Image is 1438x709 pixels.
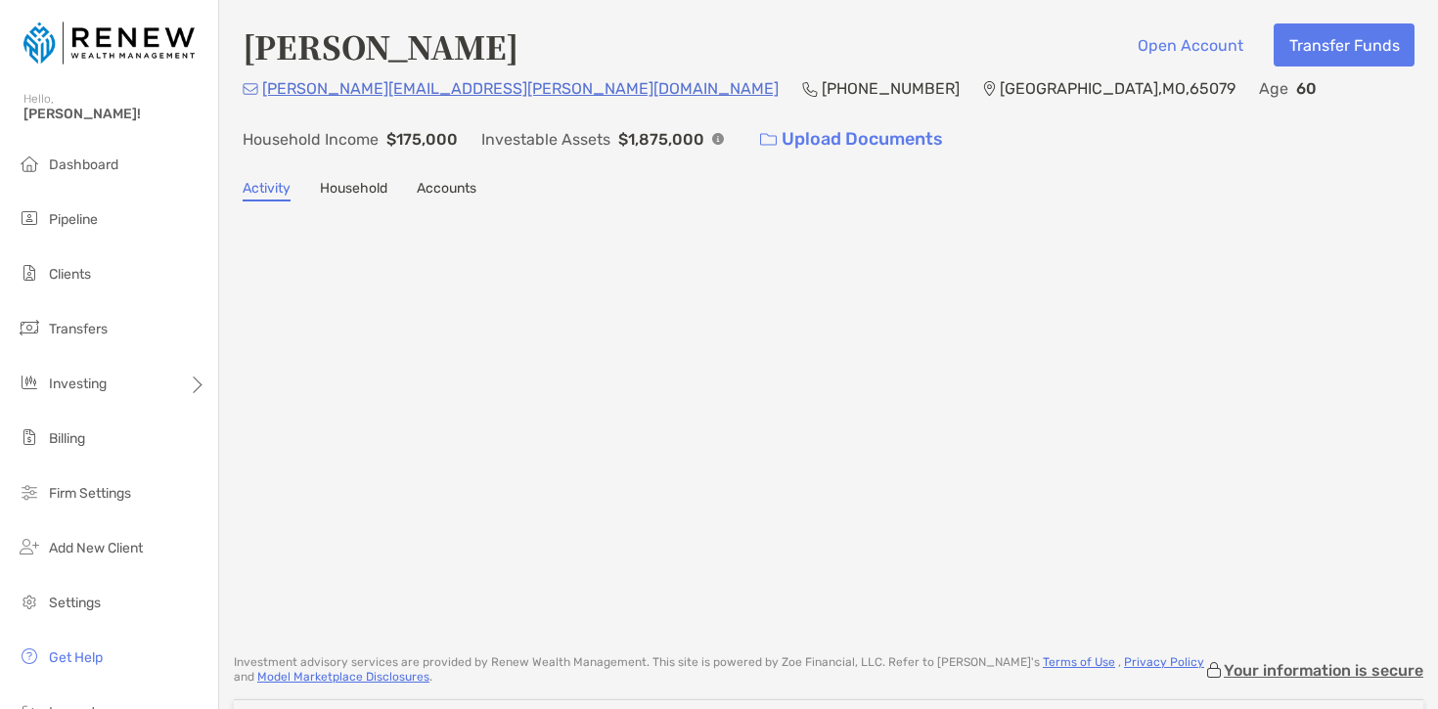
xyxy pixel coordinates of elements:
[1296,76,1317,101] p: 60
[18,261,41,285] img: clients icon
[983,81,996,97] img: Location Icon
[49,485,131,502] span: Firm Settings
[234,655,1204,685] p: Investment advisory services are provided by Renew Wealth Management . This site is powered by Zo...
[802,81,818,97] img: Phone Icon
[1000,76,1236,101] p: [GEOGRAPHIC_DATA] , MO , 65079
[481,127,610,152] p: Investable Assets
[417,180,476,201] a: Accounts
[243,83,258,95] img: Email Icon
[18,644,41,668] img: get-help icon
[243,127,379,152] p: Household Income
[49,266,91,283] span: Clients
[1259,76,1288,101] p: Age
[386,127,458,152] p: $175,000
[262,76,779,101] p: [PERSON_NAME][EMAIL_ADDRESS][PERSON_NAME][DOMAIN_NAME]
[320,180,387,201] a: Household
[49,649,103,666] span: Get Help
[243,180,291,201] a: Activity
[49,430,85,447] span: Billing
[18,316,41,339] img: transfers icon
[18,371,41,394] img: investing icon
[712,133,724,145] img: Info Icon
[747,118,956,160] a: Upload Documents
[257,670,429,684] a: Model Marketplace Disclosures
[18,480,41,504] img: firm-settings icon
[49,211,98,228] span: Pipeline
[18,535,41,558] img: add_new_client icon
[18,590,41,613] img: settings icon
[18,152,41,175] img: dashboard icon
[618,127,704,152] p: $1,875,000
[49,321,108,337] span: Transfers
[1122,23,1258,66] button: Open Account
[23,8,195,78] img: Zoe Logo
[49,376,107,392] span: Investing
[23,106,206,122] span: [PERSON_NAME]!
[1274,23,1415,66] button: Transfer Funds
[243,23,518,68] h4: [PERSON_NAME]
[49,595,101,611] span: Settings
[1124,655,1204,669] a: Privacy Policy
[1043,655,1115,669] a: Terms of Use
[1224,661,1423,680] p: Your information is secure
[822,76,960,101] p: [PHONE_NUMBER]
[49,156,118,173] span: Dashboard
[760,133,777,147] img: button icon
[18,206,41,230] img: pipeline icon
[18,425,41,449] img: billing icon
[49,540,143,556] span: Add New Client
